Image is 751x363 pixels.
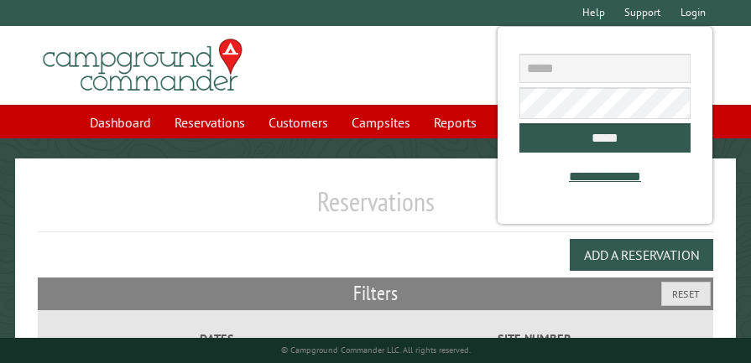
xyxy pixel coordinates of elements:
label: Site Number [378,329,691,349]
a: Customers [258,106,338,138]
a: Campsites [342,106,420,138]
a: Dashboard [80,106,161,138]
button: Reset [661,282,711,306]
h2: Filters [38,277,714,309]
a: Reservations [164,106,255,138]
small: © Campground Commander LLC. All rights reserved. [281,345,471,355]
button: Add a Reservation [570,239,713,271]
h1: Reservations [38,185,714,231]
label: Dates [60,329,373,349]
a: Account [490,106,555,138]
a: Reports [424,106,487,138]
img: Campground Commander [38,33,248,98]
